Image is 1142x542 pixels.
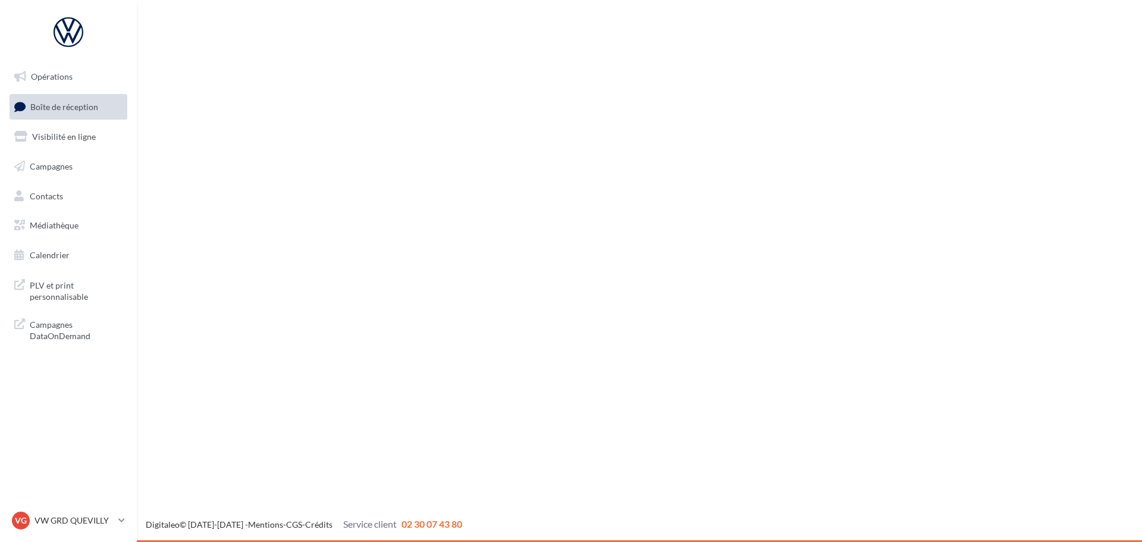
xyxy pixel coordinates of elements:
[15,515,27,527] span: VG
[146,519,462,530] span: © [DATE]-[DATE] - - -
[30,161,73,171] span: Campagnes
[10,509,127,532] a: VG VW GRD QUEVILLY
[32,131,96,142] span: Visibilité en ligne
[30,250,70,260] span: Calendrier
[7,154,130,179] a: Campagnes
[7,312,130,347] a: Campagnes DataOnDemand
[7,94,130,120] a: Boîte de réception
[146,519,180,530] a: Digitaleo
[30,277,123,303] span: PLV et print personnalisable
[30,190,63,200] span: Contacts
[286,519,302,530] a: CGS
[34,515,114,527] p: VW GRD QUEVILLY
[401,518,462,530] span: 02 30 07 43 80
[7,184,130,209] a: Contacts
[30,220,79,230] span: Médiathèque
[305,519,332,530] a: Crédits
[7,124,130,149] a: Visibilité en ligne
[30,101,98,111] span: Boîte de réception
[7,213,130,238] a: Médiathèque
[7,243,130,268] a: Calendrier
[248,519,283,530] a: Mentions
[343,518,397,530] span: Service client
[31,71,73,82] span: Opérations
[7,64,130,89] a: Opérations
[30,317,123,342] span: Campagnes DataOnDemand
[7,272,130,308] a: PLV et print personnalisable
